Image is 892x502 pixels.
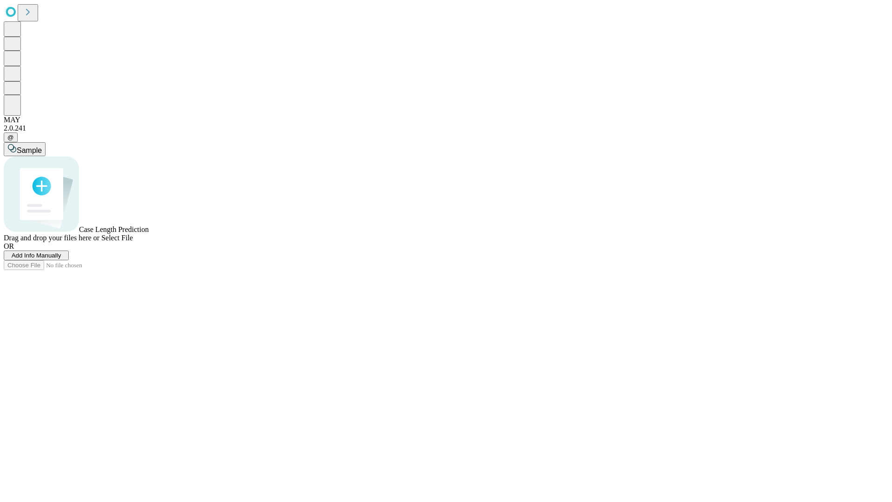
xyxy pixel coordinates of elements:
span: @ [7,134,14,141]
button: @ [4,132,18,142]
button: Sample [4,142,46,156]
button: Add Info Manually [4,251,69,260]
div: MAY [4,116,888,124]
span: OR [4,242,14,250]
span: Sample [17,146,42,154]
span: Drag and drop your files here or [4,234,99,242]
div: 2.0.241 [4,124,888,132]
span: Case Length Prediction [79,225,149,233]
span: Select File [101,234,133,242]
span: Add Info Manually [12,252,61,259]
